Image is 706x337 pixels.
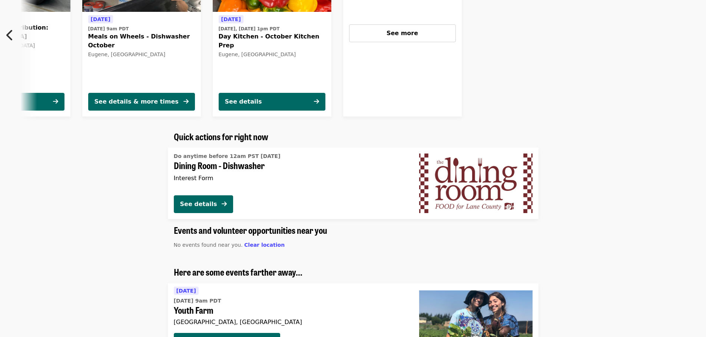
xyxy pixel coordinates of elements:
[88,93,195,111] button: See details & more times
[88,26,129,32] time: [DATE] 9am PDT
[95,97,179,106] div: See details & more times
[244,241,285,249] button: Clear location
[88,32,195,50] span: Meals on Wheels - Dishwasher October
[174,160,407,171] span: Dining Room - Dishwasher
[174,195,233,213] button: See details
[221,16,241,22] span: [DATE]
[88,51,195,58] div: Eugene, [GEOGRAPHIC_DATA]
[174,153,281,159] span: Do anytime before 12am PST [DATE]
[387,30,418,37] span: See more
[174,223,327,236] span: Events and volunteer opportunities near you
[219,93,325,111] button: See details
[176,288,196,294] span: [DATE]
[219,51,325,58] div: Eugene, [GEOGRAPHIC_DATA]
[174,305,407,316] span: Youth Farm
[222,200,227,208] i: arrow-right icon
[219,32,325,50] span: Day Kitchen - October Kitchen Prep
[174,319,407,326] div: [GEOGRAPHIC_DATA], [GEOGRAPHIC_DATA]
[244,242,285,248] span: Clear location
[91,16,110,22] span: [DATE]
[219,26,280,32] time: [DATE], [DATE] 1pm PDT
[168,148,538,219] a: See details for "Dining Room - Dishwasher"
[314,98,319,105] i: arrow-right icon
[180,200,217,209] div: See details
[419,154,533,213] img: Dining Room - Dishwasher organized by Food for Lane County
[174,265,302,278] span: Here are some events farther away...
[174,242,243,248] span: No events found near you.
[225,97,262,106] div: See details
[349,24,456,42] button: See more
[174,175,213,182] span: Interest Form
[174,130,268,143] span: Quick actions for right now
[183,98,189,105] i: arrow-right icon
[53,98,58,105] i: arrow-right icon
[6,28,14,42] i: chevron-left icon
[174,297,221,305] time: [DATE] 9am PDT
